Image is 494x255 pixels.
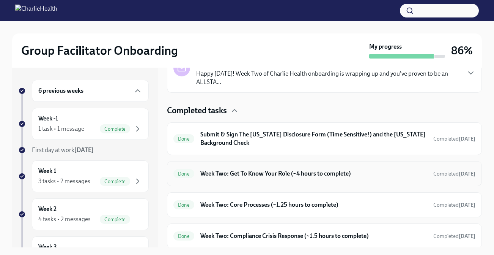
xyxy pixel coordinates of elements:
[74,146,94,154] strong: [DATE]
[32,80,149,102] div: 6 previous weeks
[433,202,475,208] span: Completed
[15,5,57,17] img: CharlieHealth
[38,205,57,213] h6: Week 2
[200,130,427,147] h6: Submit & Sign The [US_STATE] Disclosure Form (Time Sensitive!) and the [US_STATE] Background Check
[38,167,56,175] h6: Week 1
[100,179,130,184] span: Complete
[459,171,475,177] strong: [DATE]
[100,126,130,132] span: Complete
[32,146,94,154] span: First day at work
[173,129,475,149] a: DoneSubmit & Sign The [US_STATE] Disclosure Form (Time Sensitive!) and the [US_STATE] Background ...
[451,44,473,57] h3: 86%
[38,215,91,223] div: 4 tasks • 2 messages
[433,201,475,209] span: September 15th, 2025 14:32
[433,170,475,177] span: September 15th, 2025 14:58
[167,105,482,116] div: Completed tasks
[38,87,83,95] h6: 6 previous weeks
[173,202,194,208] span: Done
[38,243,57,251] h6: Week 3
[173,168,475,180] a: DoneWeek Two: Get To Know Your Role (~4 hours to complete)Completed[DATE]
[18,160,149,192] a: Week 13 tasks • 2 messagesComplete
[167,105,227,116] h4: Completed tasks
[196,70,460,86] p: Happy [DATE]! Week Two of Charlie Health onboarding is wrapping up and you've proven to be an ALL...
[100,217,130,222] span: Complete
[18,108,149,140] a: Week -11 task • 1 messageComplete
[173,199,475,211] a: DoneWeek Two: Core Processes (~1.25 hours to complete)Completed[DATE]
[369,43,402,51] strong: My progress
[173,171,194,177] span: Done
[38,114,58,123] h6: Week -1
[173,230,475,242] a: DoneWeek Two: Compliance Crisis Response (~1.5 hours to complete)Completed[DATE]
[433,233,475,239] span: Completed
[18,146,149,154] a: First day at work[DATE]
[459,136,475,142] strong: [DATE]
[38,177,90,185] div: 3 tasks • 2 messages
[200,201,427,209] h6: Week Two: Core Processes (~1.25 hours to complete)
[200,169,427,178] h6: Week Two: Get To Know Your Role (~4 hours to complete)
[433,233,475,240] span: September 15th, 2025 14:49
[38,125,84,133] div: 1 task • 1 message
[459,202,475,208] strong: [DATE]
[200,232,427,240] h6: Week Two: Compliance Crisis Response (~1.5 hours to complete)
[173,136,194,142] span: Done
[459,233,475,239] strong: [DATE]
[433,135,475,143] span: September 15th, 2025 15:15
[18,198,149,230] a: Week 24 tasks • 2 messagesComplete
[21,43,178,58] h2: Group Facilitator Onboarding
[433,171,475,177] span: Completed
[173,233,194,239] span: Done
[433,136,475,142] span: Completed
